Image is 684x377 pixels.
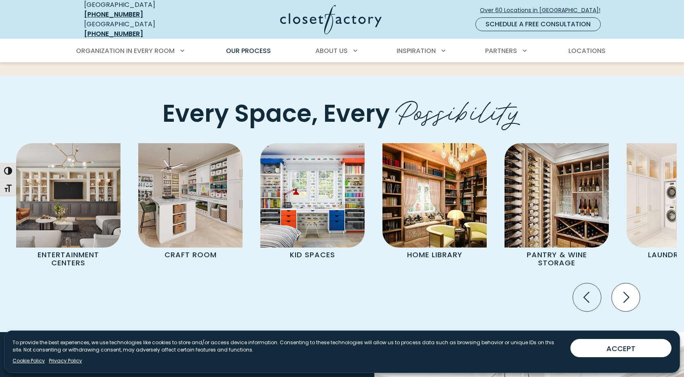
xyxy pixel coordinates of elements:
[129,143,251,263] a: Custom craft room Craft Room
[273,248,352,263] p: Kid Spaces
[395,248,474,263] p: Home Library
[475,17,601,31] a: Schedule a Free Consultation
[505,143,609,248] img: Custom Pantry
[138,143,243,248] img: Custom craft room
[84,10,143,19] a: [PHONE_NUMBER]
[163,97,318,131] span: Every Space,
[568,46,606,55] span: Locations
[397,46,436,55] span: Inspiration
[13,339,564,354] p: To provide the best experiences, we use technologies like cookies to store and/or access device i...
[395,87,521,131] span: Possibility
[570,339,671,357] button: ACCEPT
[608,280,643,315] button: Next slide
[485,46,517,55] span: Partners
[226,46,271,55] span: Our Process
[49,357,82,364] a: Privacy Policy
[479,3,607,17] a: Over 60 Locations in [GEOGRAPHIC_DATA]!
[13,357,45,364] a: Cookie Policy
[84,29,143,38] a: [PHONE_NUMBER]
[517,248,596,271] p: Pantry & Wine Storage
[70,40,614,62] nav: Primary Menu
[323,97,390,131] span: Every
[382,143,487,248] img: Home Library
[76,46,175,55] span: Organization in Every Room
[151,248,230,263] p: Craft Room
[315,46,348,55] span: About Us
[374,143,496,263] a: Home Library Home Library
[260,143,365,248] img: Kids Room Cabinetry
[84,19,201,39] div: [GEOGRAPHIC_DATA]
[16,143,120,248] img: Entertainment Center
[280,5,382,34] img: Closet Factory Logo
[7,143,129,271] a: Entertainment Center Entertainment Centers
[29,248,108,271] p: Entertainment Centers
[251,143,374,263] a: Kids Room Cabinetry Kid Spaces
[570,280,604,315] button: Previous slide
[480,6,607,15] span: Over 60 Locations in [GEOGRAPHIC_DATA]!
[496,143,618,271] a: Custom Pantry Pantry & Wine Storage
